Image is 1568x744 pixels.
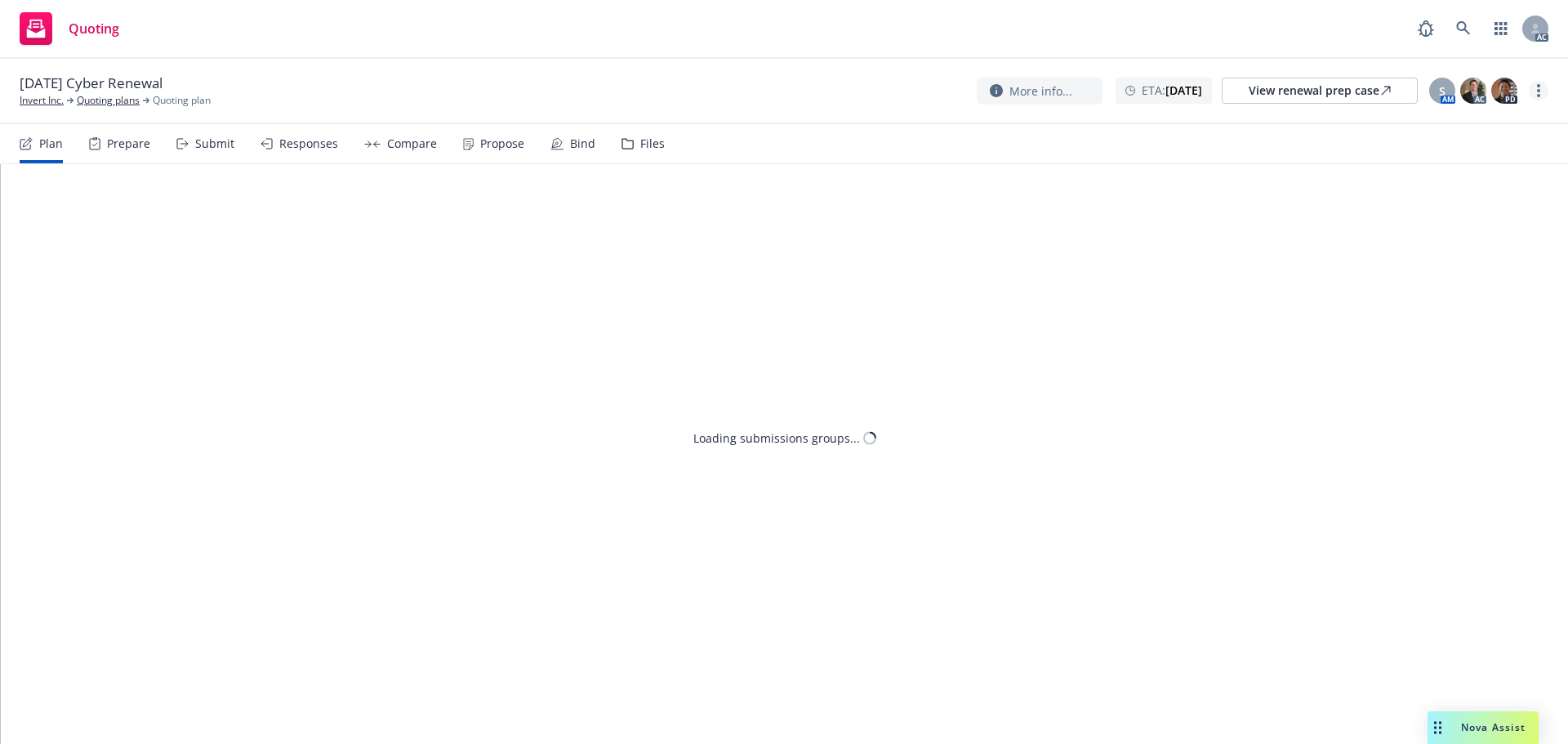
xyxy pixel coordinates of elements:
div: Submit [195,137,234,150]
img: photo [1491,78,1517,104]
a: more [1529,81,1548,100]
span: More info... [1009,82,1072,100]
span: Quoting [69,22,119,35]
div: Compare [387,137,437,150]
button: Nova Assist [1428,711,1539,744]
img: photo [1460,78,1486,104]
span: S [1439,82,1445,100]
a: Search [1447,12,1480,45]
a: View renewal prep case [1222,78,1418,104]
div: Files [640,137,665,150]
div: Plan [39,137,63,150]
div: Loading submissions groups... [693,430,860,447]
strong: [DATE] [1165,82,1202,98]
span: Quoting plan [153,93,211,108]
button: More info... [977,78,1102,105]
a: Invert Inc. [20,93,64,108]
div: Prepare [107,137,150,150]
span: Nova Assist [1461,720,1526,734]
span: [DATE] Cyber Renewal [20,74,163,93]
a: Report a Bug [1410,12,1442,45]
div: Bind [570,137,595,150]
span: ETA : [1142,82,1202,99]
div: View renewal prep case [1249,78,1391,103]
div: Drag to move [1428,711,1448,744]
a: Quoting plans [77,93,140,108]
a: Quoting [13,6,126,51]
a: Switch app [1485,12,1517,45]
div: Propose [480,137,524,150]
div: Responses [279,137,338,150]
